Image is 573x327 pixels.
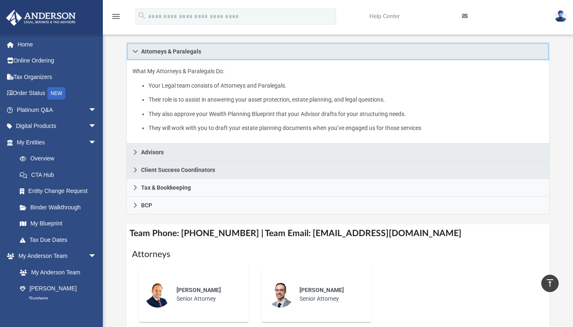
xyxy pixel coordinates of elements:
[299,287,344,293] span: [PERSON_NAME]
[137,11,146,20] i: search
[148,95,543,105] li: Their role is to assist in answering your asset protection, estate planning, and legal questions.
[12,199,109,216] a: Binder Walkthrough
[12,167,109,183] a: CTA Hub
[12,216,105,232] a: My Blueprint
[12,232,109,248] a: Tax Due Dates
[141,49,201,54] span: Attorneys & Paralegals
[88,102,105,118] span: arrow_drop_down
[171,280,243,309] div: Senior Attorney
[141,185,191,190] span: Tax & Bookkeeping
[126,144,550,161] a: Advisors
[6,102,109,118] a: Platinum Q&Aarrow_drop_down
[12,281,105,307] a: [PERSON_NAME] System
[144,281,171,308] img: thumbnail
[12,151,109,167] a: Overview
[148,123,543,133] li: They will work with you to draft your estate planning documents when you’ve engaged us for those ...
[148,81,543,91] li: Your Legal team consists of Attorneys and Paralegals.
[132,248,544,260] h1: Attorneys
[126,179,550,197] a: Tax & Bookkeeping
[126,161,550,179] a: Client Success Coordinators
[545,278,555,288] i: vertical_align_top
[148,109,543,119] li: They also approve your Wealth Planning Blueprint that your Advisor drafts for your structuring ne...
[6,118,109,135] a: Digital Productsarrow_drop_down
[294,280,366,309] div: Senior Attorney
[12,264,101,281] a: My Anderson Team
[126,197,550,214] a: BCP
[141,149,164,155] span: Advisors
[132,66,543,133] p: What My Attorneys & Paralegals Do:
[12,183,109,199] a: Entity Change Request
[88,134,105,151] span: arrow_drop_down
[4,10,78,26] img: Anderson Advisors Platinum Portal
[176,287,221,293] span: [PERSON_NAME]
[126,42,550,60] a: Attorneys & Paralegals
[6,69,109,85] a: Tax Organizers
[88,248,105,265] span: arrow_drop_down
[88,118,105,135] span: arrow_drop_down
[6,134,109,151] a: My Entitiesarrow_drop_down
[267,281,294,308] img: thumbnail
[111,16,121,21] a: menu
[111,12,121,21] i: menu
[6,85,109,102] a: Order StatusNEW
[6,53,109,69] a: Online Ordering
[126,60,550,144] div: Attorneys & Paralegals
[554,10,567,22] img: User Pic
[141,202,152,208] span: BCP
[6,36,109,53] a: Home
[126,224,550,243] h4: Team Phone: [PHONE_NUMBER] | Team Email: [EMAIL_ADDRESS][DOMAIN_NAME]
[141,167,215,173] span: Client Success Coordinators
[47,87,65,100] div: NEW
[6,248,105,264] a: My Anderson Teamarrow_drop_down
[541,275,559,292] a: vertical_align_top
